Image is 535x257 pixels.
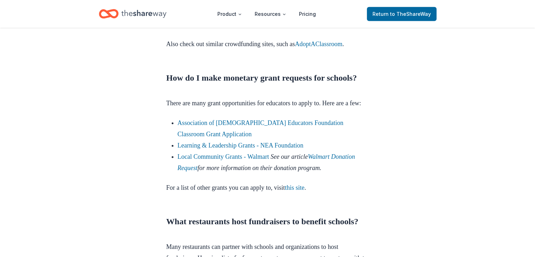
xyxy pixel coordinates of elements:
[166,182,369,193] p: For a list of other grants you can apply to, visit .
[293,7,321,21] a: Pricing
[285,184,305,191] a: this site
[390,11,431,17] span: to TheShareWay
[178,142,304,149] a: Learning & Leadership Grants - NEA Foundation
[212,7,248,21] button: Product
[166,72,369,95] h2: How do I make monetary grant requests for schools?
[249,7,292,21] button: Resources
[166,98,369,109] p: There are many grant opportunities for educators to apply to. Here are a few:
[212,6,321,22] nav: Main
[166,216,369,238] h2: What restaurants host fundraisers to benefit schools?
[295,40,342,48] a: AdoptAClassroom
[166,38,369,72] p: Also check out similar crowdfunding sites, such as .
[372,10,431,18] span: Return
[99,6,166,22] a: Home
[367,7,437,21] a: Returnto TheShareWay
[178,119,344,138] a: Association of [DEMOGRAPHIC_DATA] Educators Foundation Classroom Grant Application
[178,153,269,160] a: Local Community Grants - Walmart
